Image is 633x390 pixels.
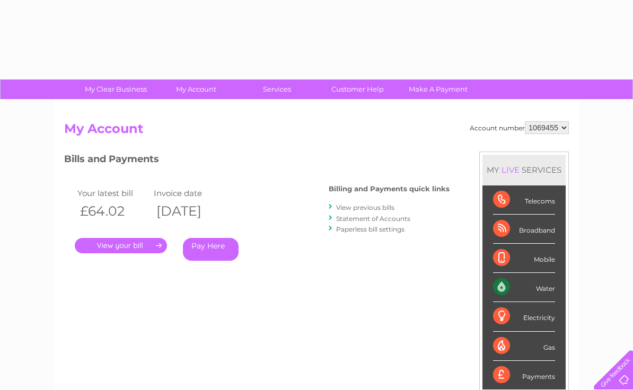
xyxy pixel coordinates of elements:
a: Pay Here [183,238,239,261]
div: Gas [493,332,555,361]
a: Services [233,79,321,99]
div: Broadband [493,215,555,244]
div: Account number [470,121,569,134]
th: £64.02 [75,200,151,222]
div: Mobile [493,244,555,273]
div: Electricity [493,302,555,331]
a: My Clear Business [72,79,160,99]
h3: Bills and Payments [64,152,450,170]
h4: Billing and Payments quick links [329,185,450,193]
h2: My Account [64,121,569,141]
td: Invoice date [151,186,227,200]
a: . [75,238,167,253]
div: Water [493,273,555,302]
td: Your latest bill [75,186,151,200]
th: [DATE] [151,200,227,222]
div: Payments [493,361,555,389]
a: View previous bills [336,203,394,211]
a: Make A Payment [394,79,482,99]
div: MY SERVICES [482,155,566,185]
a: My Account [153,79,240,99]
a: Statement of Accounts [336,215,410,223]
a: Paperless bill settings [336,225,405,233]
a: Customer Help [314,79,401,99]
div: Telecoms [493,185,555,215]
div: LIVE [499,165,522,175]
